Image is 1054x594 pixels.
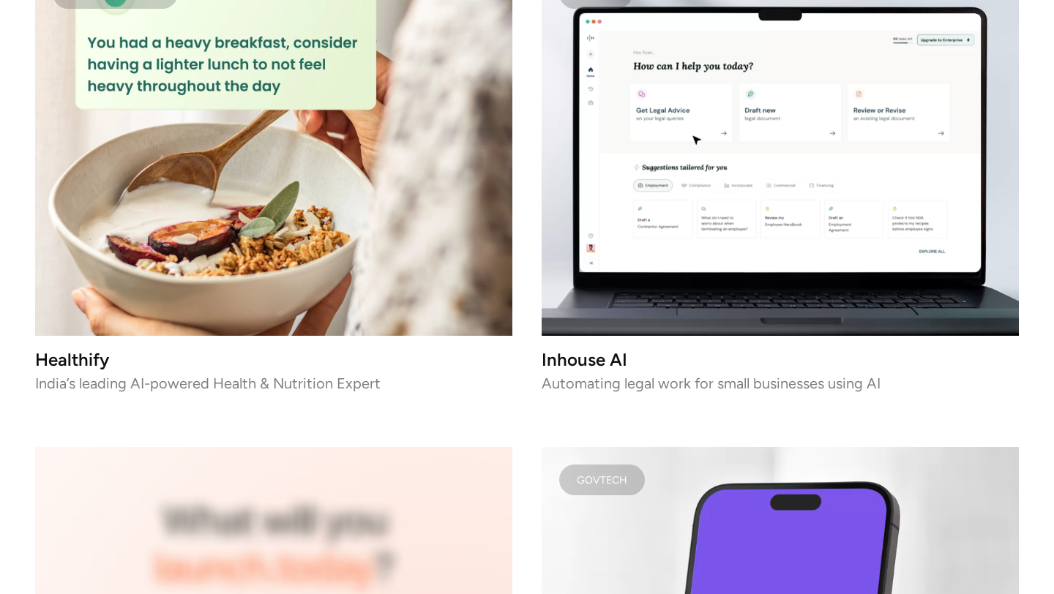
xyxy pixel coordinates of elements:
div: Govtech [577,476,627,484]
p: Automating legal work for small businesses using AI [542,378,1019,388]
h3: Inhouse AI [542,353,1019,366]
h3: Healthify [35,353,512,366]
p: India’s leading AI-powered Health & Nutrition Expert [35,378,512,388]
